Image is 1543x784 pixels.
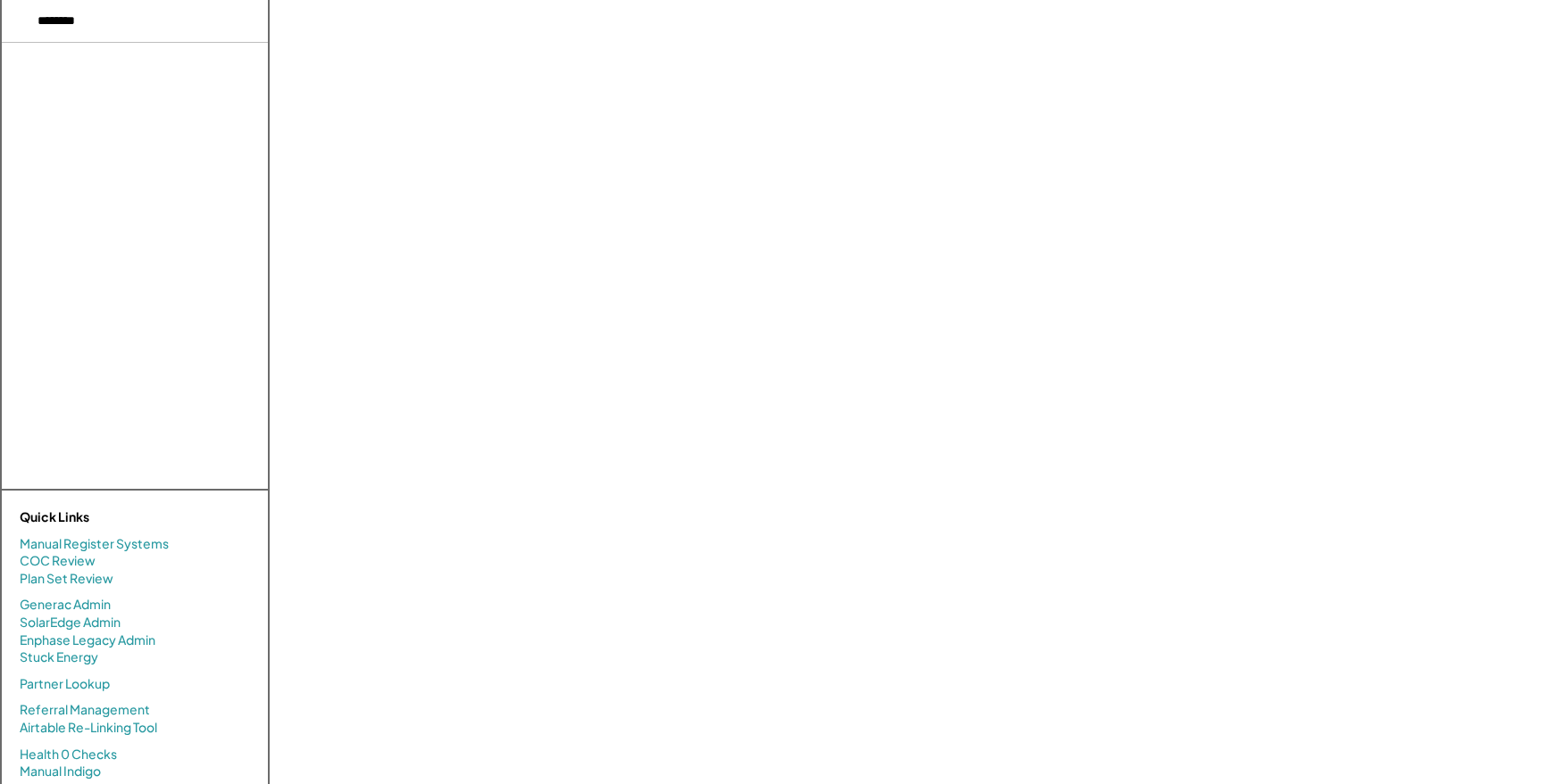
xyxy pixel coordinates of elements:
[20,596,111,614] a: Generac Admin
[20,648,98,666] a: Stuck Energy
[20,508,198,526] div: Quick Links
[20,614,121,631] a: SolarEdge Admin
[20,719,157,737] a: Airtable Re-Linking Tool
[20,535,169,553] a: Manual Register Systems
[20,631,155,649] a: Enphase Legacy Admin
[20,570,113,588] a: Plan Set Review
[20,701,150,719] a: Referral Management
[20,746,117,763] a: Health 0 Checks
[20,763,101,780] a: Manual Indigo
[20,675,110,693] a: Partner Lookup
[20,552,96,570] a: COC Review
